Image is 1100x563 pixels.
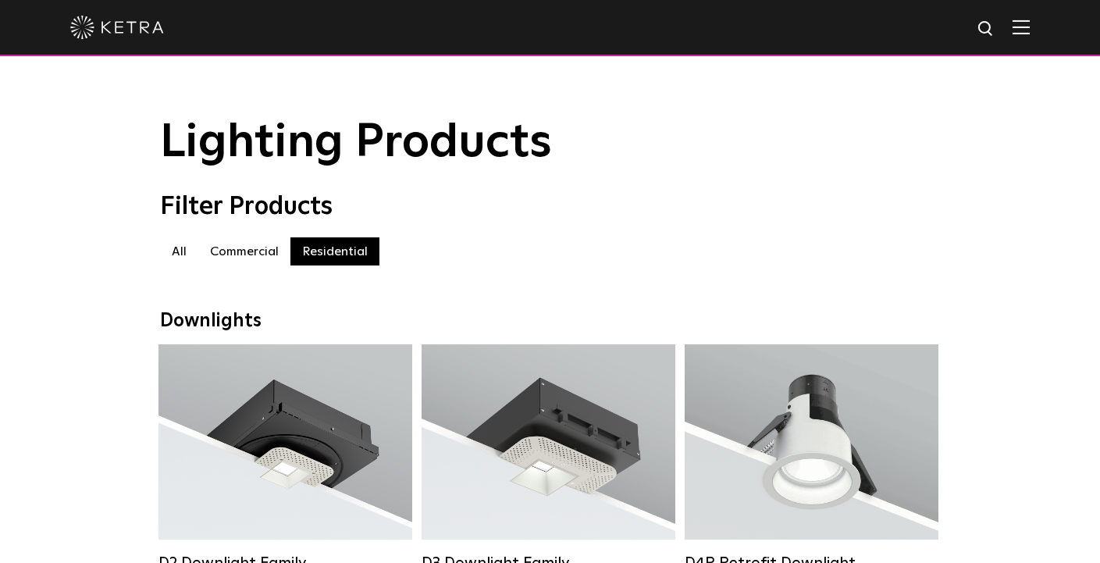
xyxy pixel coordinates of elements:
[160,237,198,265] label: All
[160,192,941,222] div: Filter Products
[198,237,290,265] label: Commercial
[977,20,996,39] img: search icon
[70,16,164,39] img: ketra-logo-2019-white
[160,310,941,333] div: Downlights
[290,237,379,265] label: Residential
[160,119,552,166] span: Lighting Products
[1013,20,1030,34] img: Hamburger%20Nav.svg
